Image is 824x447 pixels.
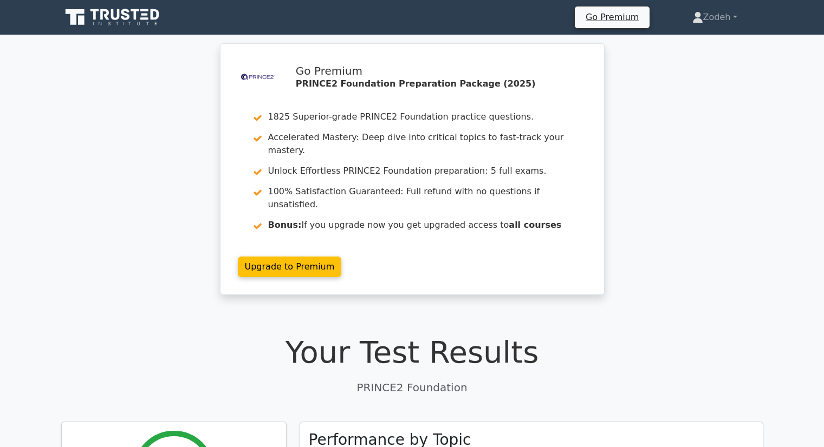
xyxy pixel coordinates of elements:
[666,6,763,28] a: Zodeh
[61,379,763,396] p: PRINCE2 Foundation
[579,10,645,24] a: Go Premium
[238,257,342,277] a: Upgrade to Premium
[61,334,763,370] h1: Your Test Results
